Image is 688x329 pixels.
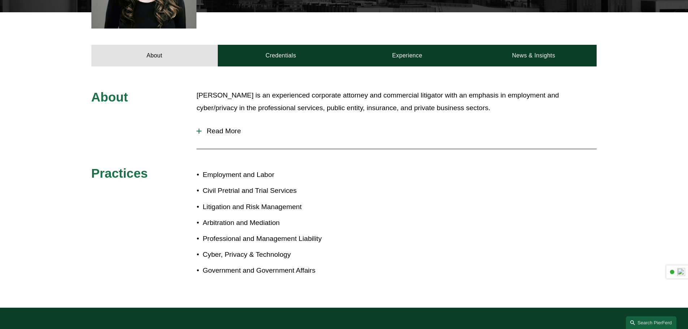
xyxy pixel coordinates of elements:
a: News & Insights [470,45,597,66]
p: Litigation and Risk Management [203,201,344,213]
a: Search this site [626,316,676,329]
a: About [91,45,218,66]
a: Credentials [218,45,344,66]
p: Cyber, Privacy & Technology [203,248,344,261]
p: [PERSON_NAME] is an experienced corporate attorney and commercial litigator with an emphasis in e... [196,89,597,114]
a: Experience [344,45,471,66]
p: Professional and Management Liability [203,233,344,245]
span: Practices [91,166,148,180]
button: Read More [196,122,597,140]
span: Read More [202,127,597,135]
p: Civil Pretrial and Trial Services [203,185,344,197]
p: Arbitration and Mediation [203,217,344,229]
p: Government and Government Affairs [203,264,344,277]
p: Employment and Labor [203,169,344,181]
span: About [91,90,128,104]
